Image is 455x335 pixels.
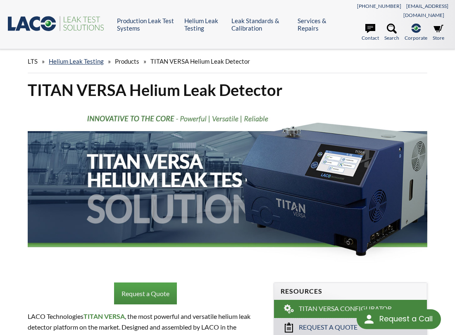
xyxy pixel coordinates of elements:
span: Corporate [405,34,427,42]
span: Products [115,57,139,65]
div: » » » [28,50,427,73]
a: Store [433,24,444,42]
span: TITAN VERSA Helium Leak Detector [150,57,250,65]
span: Request a Quote [299,323,357,332]
a: Helium Leak Testing [184,17,226,32]
strong: TITAN VERSA [83,312,125,320]
div: Request a Call [357,309,441,329]
span: LTS [28,57,38,65]
img: TITAN VERSA Helium Leak Test Solutions header [28,107,427,267]
a: Request a Quote [114,282,177,305]
a: TITAN VERSA Configurator [274,300,427,318]
a: [PHONE_NUMBER] [357,3,401,9]
a: Services & Repairs [298,17,336,32]
img: round button [362,313,376,326]
h4: Resources [281,287,420,296]
a: Production Leak Test Systems [117,17,178,32]
h1: TITAN VERSA Helium Leak Detector [28,80,427,100]
span: TITAN VERSA Configurator [299,304,392,313]
div: Request a Call [379,309,433,328]
a: Leak Standards & Calibration [231,17,291,32]
a: Search [384,24,399,42]
a: [EMAIL_ADDRESS][DOMAIN_NAME] [403,3,448,18]
a: Helium Leak Testing [49,57,104,65]
a: Contact [362,24,379,42]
